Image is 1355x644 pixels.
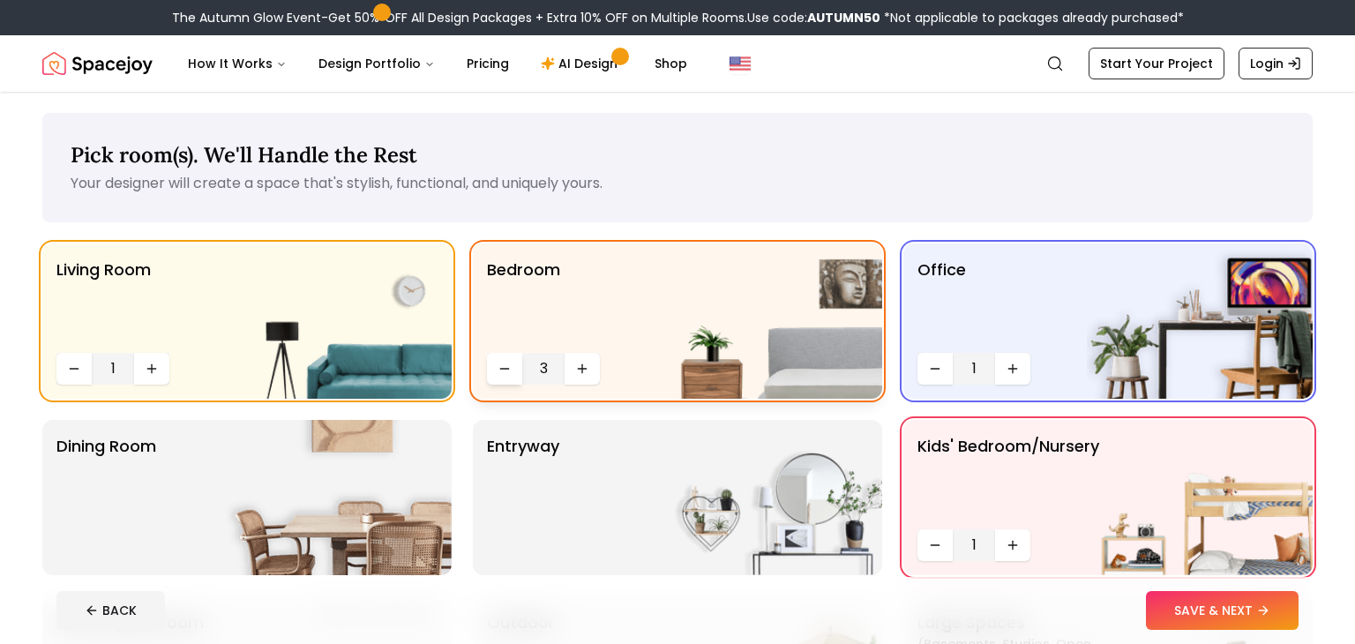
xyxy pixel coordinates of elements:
[71,141,417,168] span: Pick room(s). We'll Handle the Rest
[1087,243,1313,399] img: Office
[42,46,153,81] img: Spacejoy Logo
[453,46,523,81] a: Pricing
[640,46,701,81] a: Shop
[917,434,1099,522] p: Kids' Bedroom/Nursery
[487,434,559,561] p: entryway
[174,46,301,81] button: How It Works
[730,53,751,74] img: United States
[1239,48,1313,79] a: Login
[174,46,701,81] nav: Main
[565,353,600,385] button: Increase quantity
[172,9,1184,26] div: The Autumn Glow Event-Get 50% OFF All Design Packages + Extra 10% OFF on Multiple Rooms.
[99,358,127,379] span: 1
[226,420,452,575] img: Dining Room
[42,35,1313,92] nav: Global
[656,420,882,575] img: entryway
[56,434,156,561] p: Dining Room
[1146,591,1299,630] button: SAVE & NEXT
[995,529,1030,561] button: Increase quantity
[960,535,988,556] span: 1
[1087,420,1313,575] img: Kids' Bedroom/Nursery
[487,258,560,346] p: Bedroom
[529,358,558,379] span: 3
[487,353,522,385] button: Decrease quantity
[56,353,92,385] button: Decrease quantity
[917,353,953,385] button: Decrease quantity
[71,173,1284,194] p: Your designer will create a space that's stylish, functional, and uniquely yours.
[304,46,449,81] button: Design Portfolio
[527,46,637,81] a: AI Design
[960,358,988,379] span: 1
[56,258,151,346] p: Living Room
[917,258,966,346] p: Office
[134,353,169,385] button: Increase quantity
[917,529,953,561] button: Decrease quantity
[56,591,165,630] button: BACK
[656,243,882,399] img: Bedroom
[880,9,1184,26] span: *Not applicable to packages already purchased*
[226,243,452,399] img: Living Room
[1089,48,1224,79] a: Start Your Project
[747,9,880,26] span: Use code:
[42,46,153,81] a: Spacejoy
[995,353,1030,385] button: Increase quantity
[807,9,880,26] b: AUTUMN50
